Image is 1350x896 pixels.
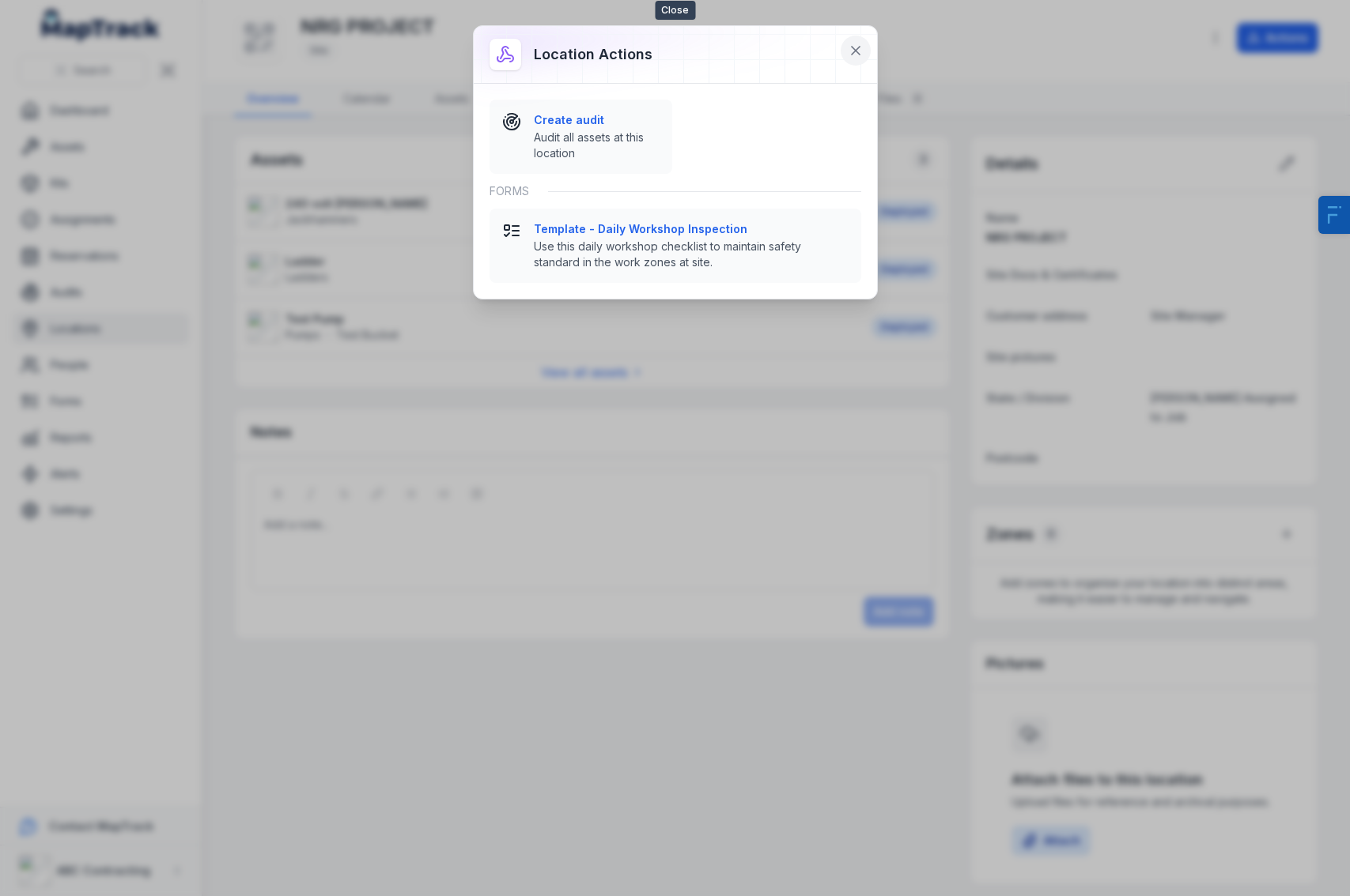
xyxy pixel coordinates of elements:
[490,174,861,209] div: Forms
[490,100,672,174] button: Create auditAudit all assets at this location
[534,43,652,66] h3: Location actions
[655,1,695,20] span: Close
[534,112,660,128] strong: Create audit
[534,239,849,270] span: Use this daily workshop checklist to maintain safety standard in the work zones at site.
[534,221,849,237] strong: Template - Daily Workshop Inspection
[490,209,861,283] button: Template - Daily Workshop InspectionUse this daily workshop checklist to maintain safety standard...
[534,130,660,161] span: Audit all assets at this location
